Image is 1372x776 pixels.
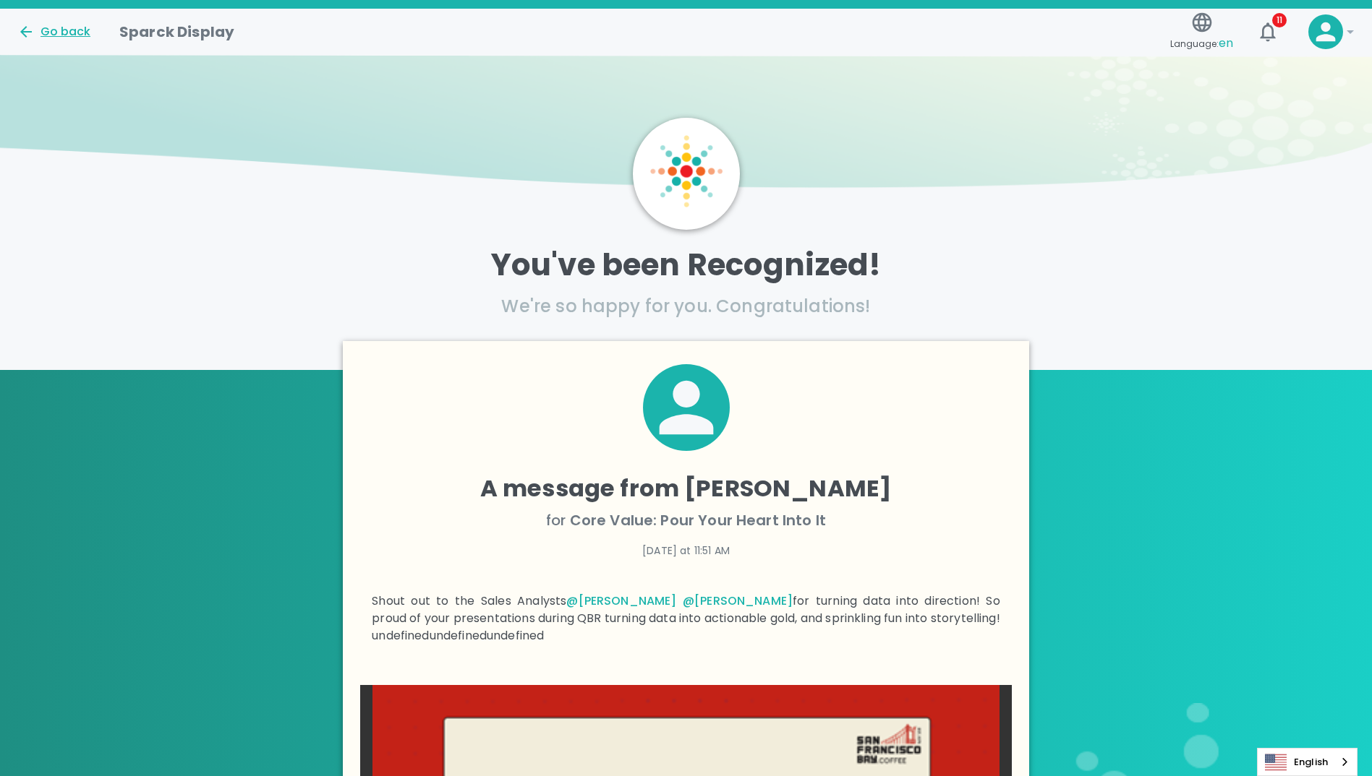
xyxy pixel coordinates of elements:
[1257,748,1358,776] div: Language
[566,592,676,609] a: @[PERSON_NAME]
[1164,7,1239,58] button: Language:en
[119,20,234,43] h1: Sparck Display
[372,509,1000,532] p: for
[1250,14,1285,49] button: 11
[570,510,826,530] span: Core Value: Pour Your Heart Into It
[650,135,723,207] img: Sparck logo
[1170,34,1233,53] span: Language:
[1258,749,1357,775] a: English
[372,474,1000,503] h4: A message from [PERSON_NAME]
[1219,35,1233,51] span: en
[1272,13,1287,27] span: 11
[372,543,1000,558] p: [DATE] at 11:51 AM
[372,592,1000,644] p: Shout out to the Sales Analysts for turning data into direction! So proud of your presentations d...
[17,23,90,40] button: Go back
[683,592,793,609] a: @[PERSON_NAME]
[1257,748,1358,776] aside: Language selected: English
